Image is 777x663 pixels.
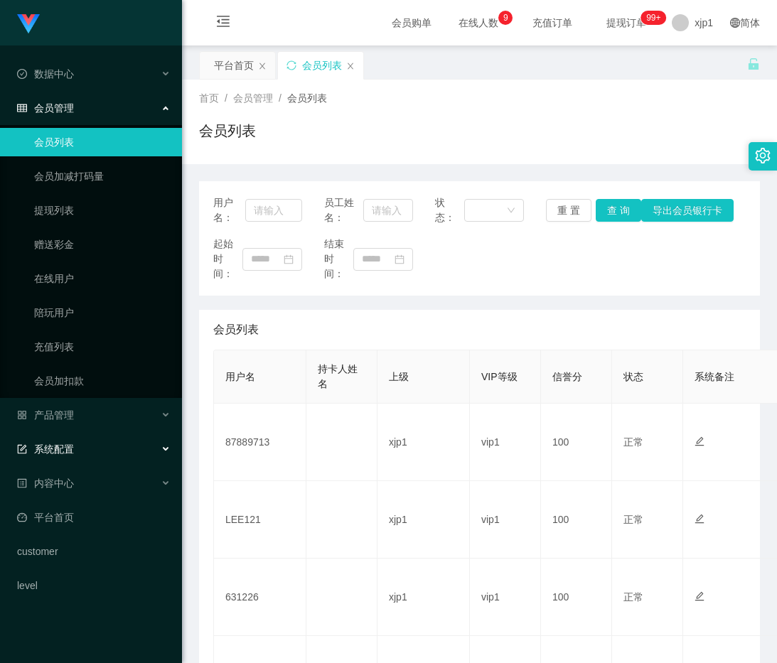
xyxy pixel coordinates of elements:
[284,254,294,264] i: 图标: calendar
[17,478,74,489] span: 内容中心
[286,60,296,70] i: 图标: sync
[302,52,342,79] div: 会员列表
[17,443,74,455] span: 系统配置
[225,92,227,104] span: /
[695,514,704,524] i: 图标: edit
[389,371,409,382] span: 上级
[481,371,518,382] span: VIP等级
[546,199,591,222] button: 重 置
[599,18,653,28] span: 提现订单
[695,436,704,446] i: 图标: edit
[258,62,267,70] i: 图标: close
[470,559,541,636] td: vip1
[34,298,171,327] a: 陪玩用户
[435,195,464,225] span: 状态：
[451,18,505,28] span: 在线人数
[17,410,27,420] i: 图标: appstore-o
[34,162,171,190] a: 会员加减打码量
[34,333,171,361] a: 充值列表
[34,264,171,293] a: 在线用户
[377,559,470,636] td: xjp1
[199,120,256,141] h1: 会员列表
[318,363,358,389] span: 持卡人姓名
[214,559,306,636] td: 631226
[17,409,74,421] span: 产品管理
[34,230,171,259] a: 赠送彩金
[213,195,245,225] span: 用户名：
[755,148,771,163] i: 图标: setting
[377,404,470,481] td: xjp1
[377,481,470,559] td: xjp1
[17,14,40,34] img: logo.9652507e.png
[623,591,643,603] span: 正常
[324,237,353,281] span: 结束时间：
[730,18,740,28] i: 图标: global
[213,321,259,338] span: 会员列表
[17,68,74,80] span: 数据中心
[214,404,306,481] td: 87889713
[695,371,734,382] span: 系统备注
[34,128,171,156] a: 会员列表
[641,199,734,222] button: 导出会员银行卡
[225,371,255,382] span: 用户名
[525,18,579,28] span: 充值订单
[199,92,219,104] span: 首页
[17,69,27,79] i: 图标: check-circle-o
[17,103,27,113] i: 图标: table
[17,503,171,532] a: 图标: dashboard平台首页
[213,237,242,281] span: 起始时间：
[214,481,306,559] td: LEE121
[596,199,641,222] button: 查 询
[552,371,582,382] span: 信誉分
[233,92,273,104] span: 会员管理
[498,11,513,25] sup: 9
[507,206,515,216] i: 图标: down
[541,559,612,636] td: 100
[363,199,413,222] input: 请输入
[747,58,760,70] i: 图标: unlock
[641,11,666,25] sup: 168
[279,92,282,104] span: /
[695,591,704,601] i: 图标: edit
[623,514,643,525] span: 正常
[623,371,643,382] span: 状态
[214,52,254,79] div: 平台首页
[470,404,541,481] td: vip1
[34,196,171,225] a: 提现列表
[245,199,302,222] input: 请输入
[17,478,27,488] i: 图标: profile
[541,481,612,559] td: 100
[395,254,404,264] i: 图标: calendar
[17,444,27,454] i: 图标: form
[346,62,355,70] i: 图标: close
[17,571,171,600] a: level
[17,537,171,566] a: customer
[503,11,508,25] p: 9
[17,102,74,114] span: 会员管理
[34,367,171,395] a: 会员加扣款
[199,1,247,46] i: 图标: menu-fold
[470,481,541,559] td: vip1
[287,92,327,104] span: 会员列表
[324,195,363,225] span: 员工姓名：
[623,436,643,448] span: 正常
[541,404,612,481] td: 100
